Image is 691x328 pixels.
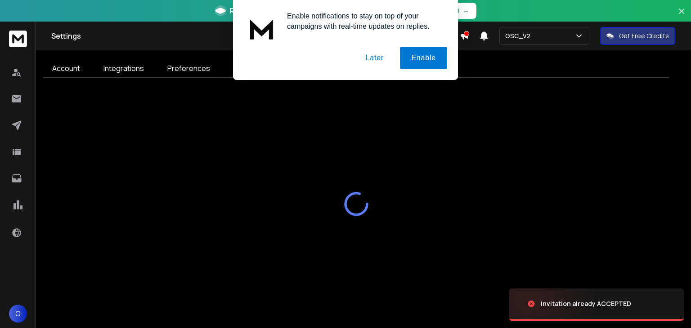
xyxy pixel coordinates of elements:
[354,47,395,69] button: Later
[541,299,631,308] div: Invitation already ACCEPTED
[280,11,447,31] div: Enable notifications to stay on top of your campaigns with real-time updates on replies.
[9,305,27,323] button: G
[509,279,599,328] img: image
[244,11,280,47] img: notification icon
[400,47,447,69] button: Enable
